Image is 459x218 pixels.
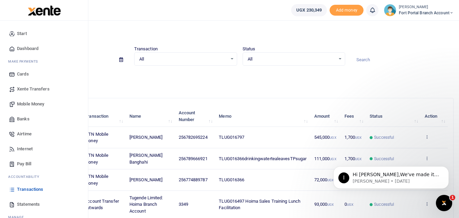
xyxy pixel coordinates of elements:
[30,20,116,52] span: Hi [PERSON_NAME],We've made it easier to get support! Use this chat to connect with our team in r...
[384,4,396,16] img: profile-user
[129,195,163,214] span: Tugende Limited: Hoima Branch Account
[215,106,310,127] th: Memo: activate to sort column ascending
[351,54,454,66] input: Search
[5,82,83,97] a: Xente Transfers
[129,153,162,165] span: [PERSON_NAME] Banghahi
[5,156,83,171] a: Pay Bill
[129,135,162,140] span: [PERSON_NAME]
[345,202,353,207] span: 0
[17,30,27,37] span: Start
[13,174,39,179] span: countability
[219,199,300,211] span: TLUG016497 Hoima Sales Training Lunch Facilitation
[366,106,421,127] th: Status: activate to sort column ascending
[179,202,188,207] span: 3349
[296,7,322,14] span: UGX 230,349
[81,106,126,127] th: Transaction: activate to sort column ascending
[5,197,83,212] a: Statements
[384,4,454,16] a: profile-user [PERSON_NAME] Fort Portal Branch Account
[26,74,454,81] p: Download
[129,177,162,182] span: [PERSON_NAME]
[5,141,83,156] a: Internet
[314,156,336,161] span: 111,000
[219,156,306,161] span: TLUG016366drinkingwatertealeavesTPsugar
[291,4,327,16] a: UGX 230,349
[219,177,244,182] span: TLUG016366
[243,46,255,52] label: Status
[219,135,244,140] span: TLUG016797
[399,10,454,16] span: Fort Portal Branch Account
[5,41,83,56] a: Dashboard
[30,26,117,32] p: Message from Ibrahim, sent 2w ago
[374,134,394,140] span: Successful
[28,5,61,16] img: logo-large
[17,86,50,93] span: Xente Transfers
[347,203,353,206] small: UGX
[17,201,40,208] span: Statements
[85,153,108,165] span: MTN Mobile Money
[5,26,83,41] a: Start
[374,201,394,207] span: Successful
[179,156,208,161] span: 256789666921
[175,106,215,127] th: Account Number: activate to sort column ascending
[314,202,334,207] span: 93,000
[248,56,336,63] span: All
[85,174,108,186] span: MTN Mobile Money
[330,136,336,139] small: UGX
[126,106,175,127] th: Name: activate to sort column ascending
[327,203,334,206] small: UGX
[5,67,83,82] a: Cards
[330,5,364,16] li: Toup your wallet
[345,135,362,140] span: 1,700
[5,127,83,141] a: Airtime
[27,7,61,13] a: logo-small logo-large logo-large
[17,71,29,78] span: Cards
[288,4,330,16] li: Wallet ballance
[17,45,38,52] span: Dashboard
[26,29,454,37] h4: Transactions
[355,136,361,139] small: UGX
[310,106,340,127] th: Amount: activate to sort column ascending
[134,46,158,52] label: Transaction
[450,195,455,200] span: 1
[12,59,38,64] span: ake Payments
[5,112,83,127] a: Banks
[421,106,448,127] th: Action: activate to sort column ascending
[323,152,459,200] iframe: Intercom notifications message
[399,4,454,10] small: [PERSON_NAME]
[17,186,43,193] span: Transactions
[85,199,119,211] span: Account Transfer outwards
[436,195,452,211] iframe: Intercom live chat
[17,146,33,152] span: Internet
[330,7,364,12] a: Add money
[5,56,83,67] li: M
[314,177,334,182] span: 72,000
[5,97,83,112] a: Mobile Money
[139,56,227,63] span: All
[17,131,32,137] span: Airtime
[5,171,83,182] li: Ac
[341,106,366,127] th: Fees: activate to sort column ascending
[314,135,336,140] span: 545,000
[85,132,108,144] span: MTN Mobile Money
[179,135,208,140] span: 256782695224
[5,182,83,197] a: Transactions
[17,116,30,122] span: Banks
[330,5,364,16] span: Add money
[17,101,44,107] span: Mobile Money
[179,177,208,182] span: 256774889787
[17,161,31,167] span: Pay Bill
